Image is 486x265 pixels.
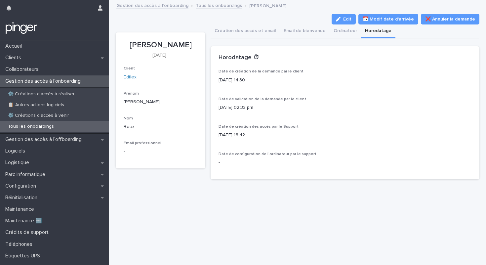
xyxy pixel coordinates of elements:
[219,159,471,166] p: -
[124,53,195,58] p: [DATE]
[124,141,161,145] span: Email professionnel
[3,241,38,247] p: Téléphones
[249,2,286,9] p: [PERSON_NAME]
[3,102,69,108] p: 📋 Autres actions logiciels
[343,17,351,22] span: Edit
[219,152,316,156] span: Date de configuration de l'ordinateur par le support
[363,16,414,22] span: 📅 Modif date d'arrivée
[3,43,27,49] p: Accueil
[332,14,356,24] button: Edit
[3,183,41,189] p: Configuration
[3,66,44,72] p: Collaborateurs
[124,148,125,155] p: -
[3,78,86,84] p: Gestion des accès à l’onboarding
[425,16,475,22] span: ❌ Annuler la demande
[219,132,471,139] p: [DATE] 16:42
[219,104,471,111] p: [DATE] 02:32 pm
[421,14,479,24] button: ❌ Annuler la demande
[124,99,197,106] p: [PERSON_NAME]
[124,40,197,50] p: [PERSON_NAME]
[219,69,304,73] span: Date de création de la demande par le client
[3,91,80,97] p: ⚙️ Créations d'accès à réaliser
[3,136,87,143] p: Gestion des accès à l’offboarding
[5,22,37,35] img: mTgBEunGTSyRkCgitkcU
[219,54,259,62] h2: Horodatage ⏱
[124,123,197,130] p: Roux
[3,159,34,166] p: Logistique
[3,55,26,61] p: Clients
[3,113,74,118] p: ⚙️ Créations d'accès à venir
[124,66,135,70] span: Client
[124,116,133,120] span: Nom
[3,206,39,212] p: Maintenance
[124,92,139,96] span: Prénom
[3,195,43,201] p: Réinitialisation
[3,253,45,259] p: Étiquettes UPS
[124,74,137,81] a: Edflex
[219,97,306,101] span: Date de validation de la demande par le client
[3,171,51,178] p: Parc informatique
[358,14,418,24] button: 📅 Modif date d'arrivée
[361,24,395,38] button: Horodatage
[219,125,299,129] span: Date de création des accès par le Support
[3,124,59,129] p: Tous les onboardings
[280,24,330,38] button: Email de bienvenue
[3,229,54,236] p: Crédits de support
[196,1,242,9] a: Tous les onboardings
[219,77,471,84] p: [DATE] 14:30
[116,1,188,9] a: Gestion des accès à l’onboarding
[330,24,361,38] button: Ordinateur
[3,148,30,154] p: Logiciels
[211,24,280,38] button: Création des accès et email
[3,218,47,224] p: Maintenance 🆕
